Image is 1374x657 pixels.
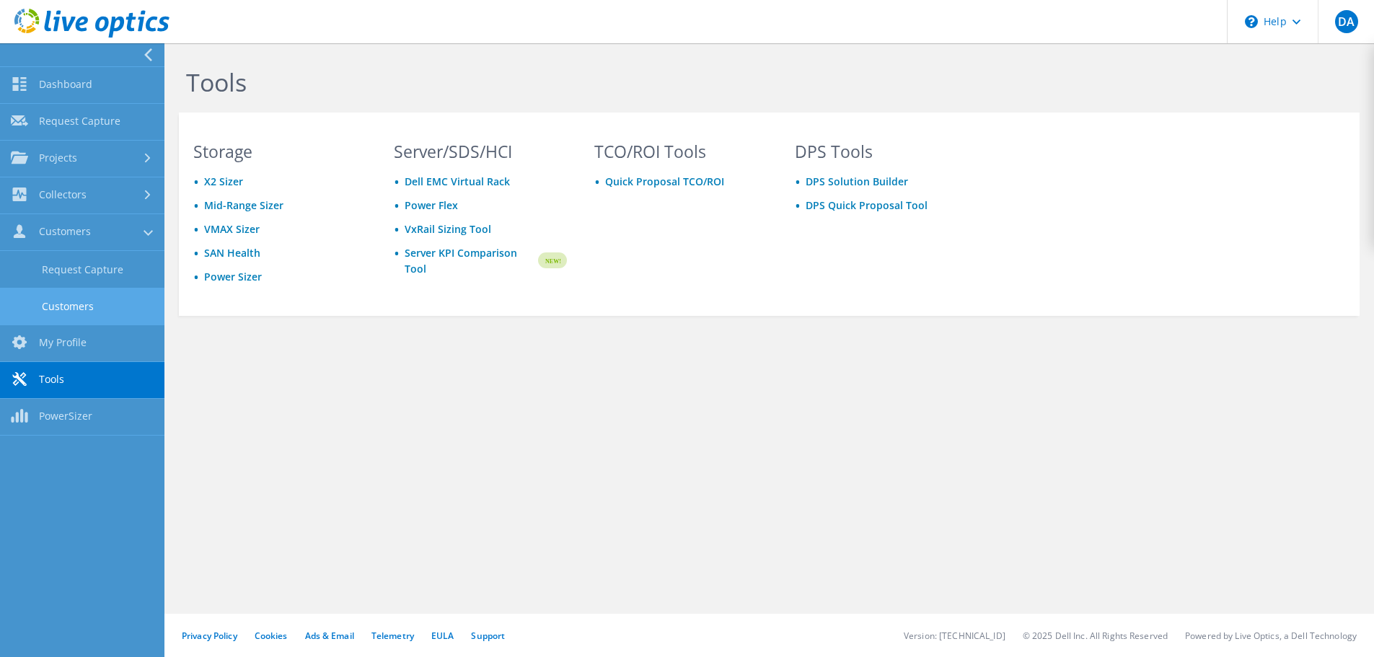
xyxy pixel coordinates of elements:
[204,222,260,236] a: VMAX Sizer
[1245,15,1258,28] svg: \n
[394,144,567,159] h3: Server/SDS/HCI
[904,630,1005,642] li: Version: [TECHNICAL_ID]
[204,198,283,212] a: Mid-Range Sizer
[405,245,536,277] a: Server KPI Comparison Tool
[1023,630,1168,642] li: © 2025 Dell Inc. All Rights Reserved
[806,175,908,188] a: DPS Solution Builder
[536,244,567,278] img: new-badge.svg
[182,630,237,642] a: Privacy Policy
[605,175,724,188] a: Quick Proposal TCO/ROI
[795,144,968,159] h3: DPS Tools
[1185,630,1357,642] li: Powered by Live Optics, a Dell Technology
[806,198,928,212] a: DPS Quick Proposal Tool
[594,144,767,159] h3: TCO/ROI Tools
[204,270,262,283] a: Power Sizer
[405,198,458,212] a: Power Flex
[255,630,288,642] a: Cookies
[193,144,366,159] h3: Storage
[405,222,491,236] a: VxRail Sizing Tool
[1335,10,1358,33] span: DA
[204,246,260,260] a: SAN Health
[431,630,454,642] a: EULA
[204,175,243,188] a: X2 Sizer
[405,175,510,188] a: Dell EMC Virtual Rack
[305,630,354,642] a: Ads & Email
[186,67,1160,97] h1: Tools
[471,630,505,642] a: Support
[371,630,414,642] a: Telemetry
